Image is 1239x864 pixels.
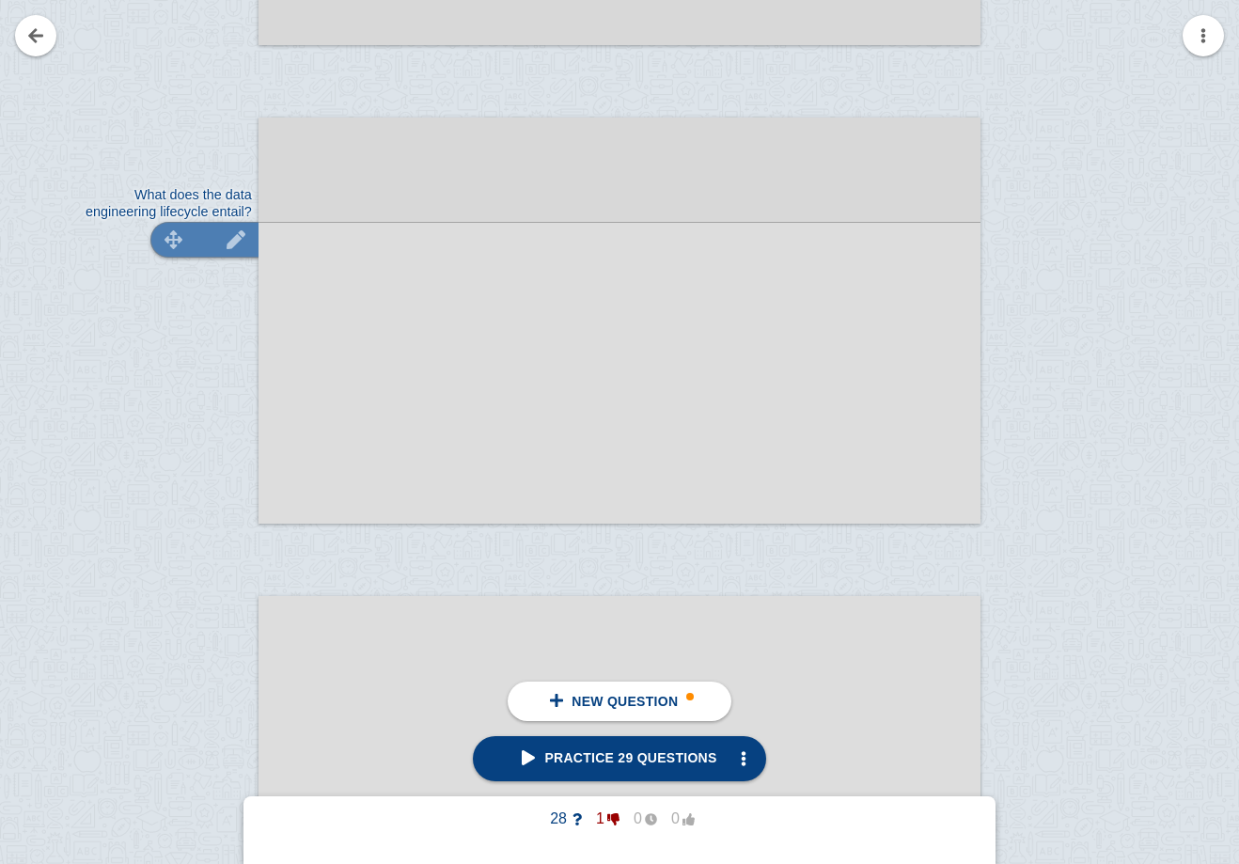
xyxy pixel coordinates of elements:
span: 1 [582,810,619,827]
a: Go back to your notes [15,15,56,56]
button: 28100 [529,804,710,834]
img: svg+xml;base64,CiAgICAgIDxzdmcgdmlld0JveD0iMCAwIDUxMiA1MTIiIHhtbG5zPSJodHRwOi8vd3d3LnczLm9yZy8yMD... [151,230,196,248]
span: New question [572,694,678,709]
img: svg+xml;base64,CiAgICAgIDxzdmcgdmlld0JveD0iMCAwIDUxMiA1MTIiIHhtbG5zPSJodHRwOi8vd3d3LnczLm9yZy8yMD... [213,230,259,248]
span: 0 [657,810,695,827]
span: 0 [619,810,657,827]
span: Practice 29 questions [522,750,716,765]
a: Practice 29 questions [473,736,765,781]
span: 28 [544,810,582,827]
a: New question [508,682,730,721]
